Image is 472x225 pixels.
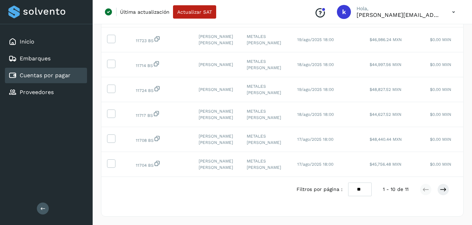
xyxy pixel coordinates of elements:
[20,72,71,79] a: Cuentas por pagar
[370,112,401,117] span: $44,627.52 MXN
[177,9,212,14] span: Actualizar SAT
[370,37,402,42] span: $46,986.24 MXN
[241,27,292,52] td: METALES [PERSON_NAME]
[173,5,216,19] button: Actualizar SAT
[193,127,241,152] td: [PERSON_NAME] [PERSON_NAME]
[120,9,169,15] p: Última actualización
[5,85,87,100] div: Proveedores
[241,77,292,102] td: METALES [PERSON_NAME]
[297,162,333,167] span: 17/ago/2025 18:00
[193,77,241,102] td: [PERSON_NAME]
[136,88,161,93] span: eb0806bb-488f-4634-90e3-fb5bd5d0b461
[430,112,451,117] span: $0.00 MXN
[430,137,451,142] span: $0.00 MXN
[430,37,451,42] span: $0.00 MXN
[357,6,441,12] p: Hola,
[136,38,161,43] span: d6b82e70-bb72-434b-b74b-404c969ac2a4
[357,12,441,18] p: karla@metaleslozano.com.mx
[5,51,87,66] div: Embarques
[241,52,292,77] td: METALES [PERSON_NAME]
[370,137,402,142] span: $48,440.44 MXN
[297,112,334,117] span: 18/ago/2025 18:00
[20,55,51,62] a: Embarques
[193,102,241,127] td: [PERSON_NAME] [PERSON_NAME]
[193,152,241,177] td: [PERSON_NAME] [PERSON_NAME]
[136,113,160,118] span: a7891185-afc0-4ba2-a057-54486537ec56
[241,152,292,177] td: METALES [PERSON_NAME]
[136,63,160,68] span: 9ee87cbf-e27b-4f39-b491-9a6fdfc4d539
[136,163,161,168] span: 37821c75-5992-48a2-8703-414fa3b6a6d7
[297,186,343,193] span: Filtros por página :
[297,62,334,67] span: 18/ago/2025 18:00
[297,137,333,142] span: 17/ago/2025 18:00
[370,87,401,92] span: $48,827.52 MXN
[241,127,292,152] td: METALES [PERSON_NAME]
[5,34,87,49] div: Inicio
[20,89,54,95] a: Proveedores
[136,138,161,143] span: 0b2ccc7e-9643-47de-8db0-8434f8633141
[430,62,451,67] span: $0.00 MXN
[297,37,334,42] span: 19/ago/2025 18:00
[430,162,451,167] span: $0.00 MXN
[297,87,334,92] span: 19/ago/2025 18:00
[370,62,401,67] span: $44,997.56 MXN
[430,87,451,92] span: $0.00 MXN
[241,102,292,127] td: METALES [PERSON_NAME]
[20,38,34,45] a: Inicio
[383,186,408,193] span: 1 - 10 de 11
[5,68,87,83] div: Cuentas por pagar
[370,162,401,167] span: $45,756.48 MXN
[193,52,241,77] td: [PERSON_NAME]
[193,27,241,52] td: [PERSON_NAME] [PERSON_NAME]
